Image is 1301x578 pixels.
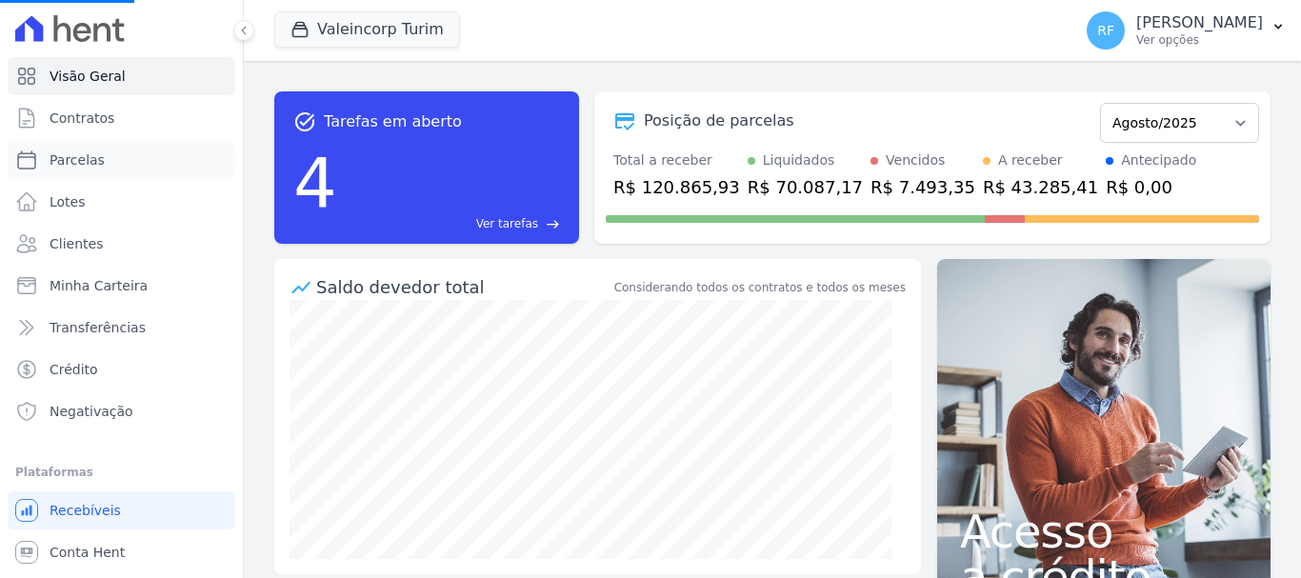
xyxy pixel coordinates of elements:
span: Acesso [960,508,1248,554]
div: Saldo devedor total [316,274,610,300]
button: RF [PERSON_NAME] Ver opções [1071,4,1301,57]
a: Transferências [8,309,235,347]
a: Ver tarefas east [345,215,560,232]
span: task_alt [293,110,316,133]
div: R$ 120.865,93 [613,174,740,200]
div: R$ 7.493,35 [871,174,975,200]
div: R$ 0,00 [1106,174,1196,200]
div: R$ 43.285,41 [983,174,1098,200]
button: Valeincorp Turim [274,11,460,48]
span: Tarefas em aberto [324,110,462,133]
div: R$ 70.087,17 [748,174,863,200]
span: Lotes [50,192,86,211]
a: Recebíveis [8,491,235,529]
span: Minha Carteira [50,276,148,295]
div: A receber [998,150,1063,170]
div: Liquidados [763,150,835,170]
span: RF [1097,24,1114,37]
span: Negativação [50,402,133,421]
span: Crédito [50,360,98,379]
div: Posição de parcelas [644,110,794,132]
div: Considerando todos os contratos e todos os meses [614,279,906,296]
div: Vencidos [886,150,945,170]
a: Conta Hent [8,533,235,571]
span: Visão Geral [50,67,126,86]
div: 4 [293,133,337,232]
a: Minha Carteira [8,267,235,305]
span: Parcelas [50,150,105,169]
a: Negativação [8,392,235,430]
div: Antecipado [1121,150,1196,170]
span: Conta Hent [50,543,125,562]
span: east [546,217,560,231]
div: Plataformas [15,461,228,484]
a: Contratos [8,99,235,137]
span: Contratos [50,109,114,128]
p: Ver opções [1136,32,1263,48]
a: Clientes [8,225,235,263]
span: Ver tarefas [476,215,538,232]
span: Transferências [50,318,146,337]
div: Total a receber [613,150,740,170]
span: Clientes [50,234,103,253]
p: [PERSON_NAME] [1136,13,1263,32]
span: Recebíveis [50,501,121,520]
a: Visão Geral [8,57,235,95]
a: Crédito [8,350,235,389]
a: Lotes [8,183,235,221]
a: Parcelas [8,141,235,179]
